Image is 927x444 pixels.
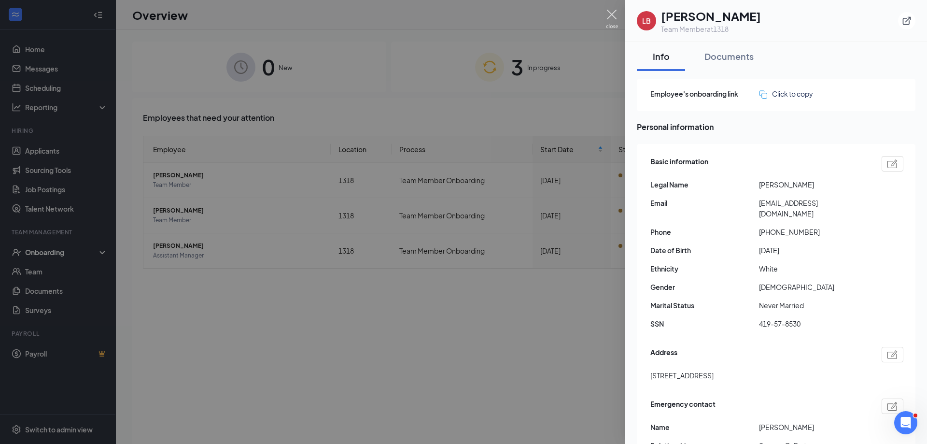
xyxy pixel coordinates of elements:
[759,282,868,292] span: [DEMOGRAPHIC_DATA]
[759,88,813,99] button: Click to copy
[642,16,651,26] div: LB
[661,24,761,34] div: Team Member at 1318
[650,88,759,99] span: Employee's onboarding link
[650,399,716,414] span: Emergency contact
[759,90,767,99] img: click-to-copy.71757273a98fde459dfc.svg
[661,8,761,24] h1: [PERSON_NAME]
[898,12,915,29] button: ExternalLink
[704,50,754,62] div: Documents
[759,300,868,311] span: Never Married
[650,227,759,237] span: Phone
[759,263,868,274] span: White
[759,318,868,329] span: 419-57-8530
[902,16,912,26] svg: ExternalLink
[759,227,868,237] span: [PHONE_NUMBER]
[637,121,915,133] span: Personal information
[650,156,708,172] span: Basic information
[759,422,868,432] span: [PERSON_NAME]
[646,50,675,62] div: Info
[650,300,759,311] span: Marital Status
[650,179,759,190] span: Legal Name
[894,411,917,434] iframe: Intercom live chat
[650,263,759,274] span: Ethnicity
[650,370,714,381] span: [STREET_ADDRESS]
[650,245,759,256] span: Date of Birth
[650,198,759,208] span: Email
[650,282,759,292] span: Gender
[759,245,868,256] span: [DATE]
[759,179,868,190] span: [PERSON_NAME]
[650,318,759,329] span: SSN
[650,347,677,362] span: Address
[650,422,759,432] span: Name
[759,198,868,219] span: [EMAIL_ADDRESS][DOMAIN_NAME]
